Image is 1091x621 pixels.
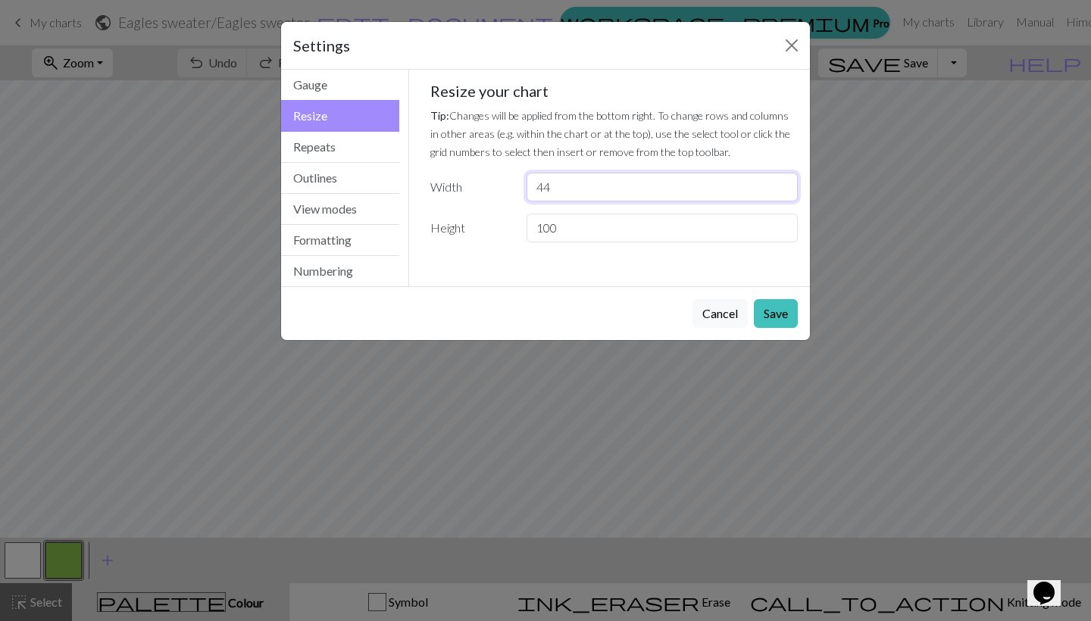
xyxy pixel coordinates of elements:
strong: Tip: [430,109,449,122]
button: Outlines [281,163,399,194]
iframe: chat widget [1027,560,1076,606]
h5: Settings [293,34,350,57]
button: Resize [281,100,399,132]
button: Gauge [281,70,399,101]
button: Repeats [281,132,399,163]
button: Numbering [281,256,399,286]
small: Changes will be applied from the bottom right. To change rows and columns in other areas (e.g. wi... [430,109,790,158]
button: View modes [281,194,399,225]
h5: Resize your chart [430,82,799,100]
button: Save [754,299,798,328]
label: Width [421,173,517,201]
button: Close [780,33,804,58]
button: Formatting [281,225,399,256]
button: Cancel [692,299,748,328]
label: Height [421,214,517,242]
